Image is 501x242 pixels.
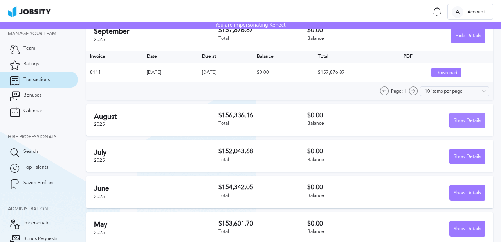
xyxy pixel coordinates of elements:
th: Invoice [86,51,143,63]
div: Balance [307,157,396,163]
span: Transactions [23,77,50,82]
img: ab4bad089aa723f57921c736e9817d99.png [8,6,51,17]
th: Due at [198,51,253,63]
span: Account [463,9,489,15]
button: Download [431,68,461,77]
td: 8111 [86,63,143,82]
div: Hire Professionals [8,134,78,140]
div: Total [218,157,308,163]
div: Manage your team [8,31,78,37]
span: Saved Profiles [23,180,53,186]
span: Page: 1 [391,89,407,94]
div: Hide Details [451,28,485,43]
span: Ratings [23,61,39,67]
div: A [452,6,463,18]
h2: June [94,185,218,193]
h3: $0.00 [307,148,396,155]
span: Team [23,46,35,51]
td: [DATE] [198,63,253,82]
div: Show Details [450,149,485,165]
button: Show Details [449,221,485,237]
div: Balance [307,121,396,126]
h3: $0.00 [307,220,396,227]
span: 2025 [94,158,105,163]
span: Impersonate [23,220,50,226]
div: Total [218,193,308,199]
h3: $157,876.87 [218,27,308,34]
h3: $0.00 [307,184,396,191]
span: Bonus Requests [23,236,57,242]
span: Search [23,149,38,154]
span: Calendar [23,108,42,114]
div: Total [218,36,308,41]
button: Show Details [449,185,485,201]
h2: September [94,27,218,36]
h3: $153,601.70 [218,220,308,227]
div: Show Details [450,113,485,129]
td: $157,876.87 [314,63,400,82]
div: Balance [307,193,396,199]
button: Show Details [449,113,485,128]
span: 2025 [94,194,105,199]
td: [DATE] [143,63,198,82]
div: Total [218,121,308,126]
h2: May [94,220,218,229]
th: Date [143,51,198,63]
h3: $0.00 [307,27,396,34]
button: AAccount [447,4,493,20]
td: $0.00 [253,63,314,82]
div: Administration [8,206,78,212]
span: 2025 [94,37,105,42]
span: Bonuses [23,93,41,98]
span: 2025 [94,230,105,235]
th: Balance [253,51,314,63]
h2: July [94,149,218,157]
div: Total [218,229,308,235]
button: Show Details [449,149,485,164]
div: Balance [307,36,396,41]
h3: $154,342.05 [218,184,308,191]
button: Hide Details [451,27,485,43]
h3: $152,043.68 [218,148,308,155]
div: Download [432,68,461,78]
span: 2025 [94,122,105,127]
span: Top Talents [23,165,48,170]
div: Balance [307,229,396,235]
h3: $0.00 [307,112,396,119]
h2: August [94,113,218,121]
th: Total [314,51,400,63]
h3: $156,336.16 [218,112,308,119]
th: PDF [400,51,493,63]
